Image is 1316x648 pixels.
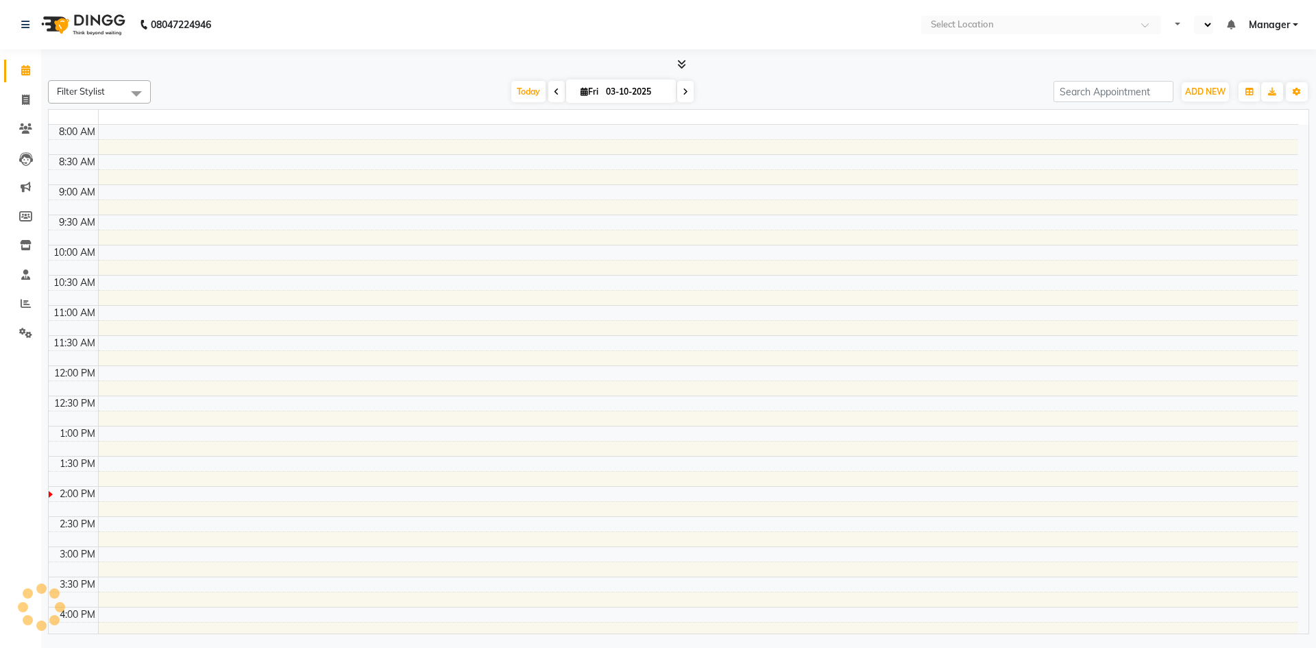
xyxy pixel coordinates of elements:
span: Filter Stylist [57,86,105,97]
input: 2025-10-03 [602,82,670,102]
button: ADD NEW [1182,82,1229,101]
span: Today [511,81,546,102]
span: Fri [577,86,602,97]
div: 9:30 AM [56,215,98,230]
div: 10:30 AM [51,276,98,290]
span: ADD NEW [1185,86,1226,97]
div: 8:30 AM [56,155,98,169]
div: 8:00 AM [56,125,98,139]
div: 12:30 PM [51,396,98,411]
div: 3:00 PM [57,547,98,562]
div: Select Location [931,18,994,32]
div: 2:30 PM [57,517,98,531]
div: 3:30 PM [57,577,98,592]
div: 2:00 PM [57,487,98,501]
div: 10:00 AM [51,245,98,260]
div: 11:00 AM [51,306,98,320]
span: Manager [1249,18,1290,32]
div: 4:00 PM [57,608,98,622]
input: Search Appointment [1053,81,1173,102]
b: 08047224946 [151,5,211,44]
div: 1:30 PM [57,457,98,471]
div: 12:00 PM [51,366,98,381]
div: 11:30 AM [51,336,98,350]
img: logo [35,5,129,44]
div: 9:00 AM [56,185,98,200]
div: 1:00 PM [57,427,98,441]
